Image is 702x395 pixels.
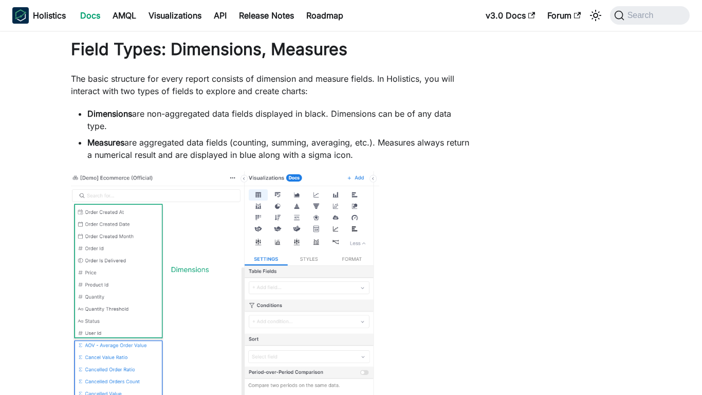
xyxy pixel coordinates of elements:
a: v3.0 Docs [479,7,541,24]
a: Visualizations [142,7,208,24]
a: AMQL [106,7,142,24]
b: Holistics [33,9,66,22]
img: Holistics [12,7,29,24]
a: Release Notes [233,7,300,24]
a: HolisticsHolisticsHolistics [12,7,66,24]
h1: Field Types: Dimensions, Measures [71,39,469,60]
a: Docs [74,7,106,24]
p: The basic structure for every report consists of dimension and measure fields. In Holistics, you ... [71,73,469,97]
button: Search (Command+K) [610,6,690,25]
a: API [208,7,233,24]
span: Search [624,11,660,20]
a: Forum [541,7,587,24]
strong: Measures [87,137,124,148]
a: Roadmap [300,7,349,24]
strong: Dimensions [87,109,132,119]
button: Switch between dark and light mode (currently system mode) [587,7,604,24]
li: are non-aggregated data fields displayed in black. Dimensions can be of any data type. [87,107,469,132]
li: are aggregated data fields (counting, summing, averaging, etc.). Measures always return a numeric... [87,136,469,161]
